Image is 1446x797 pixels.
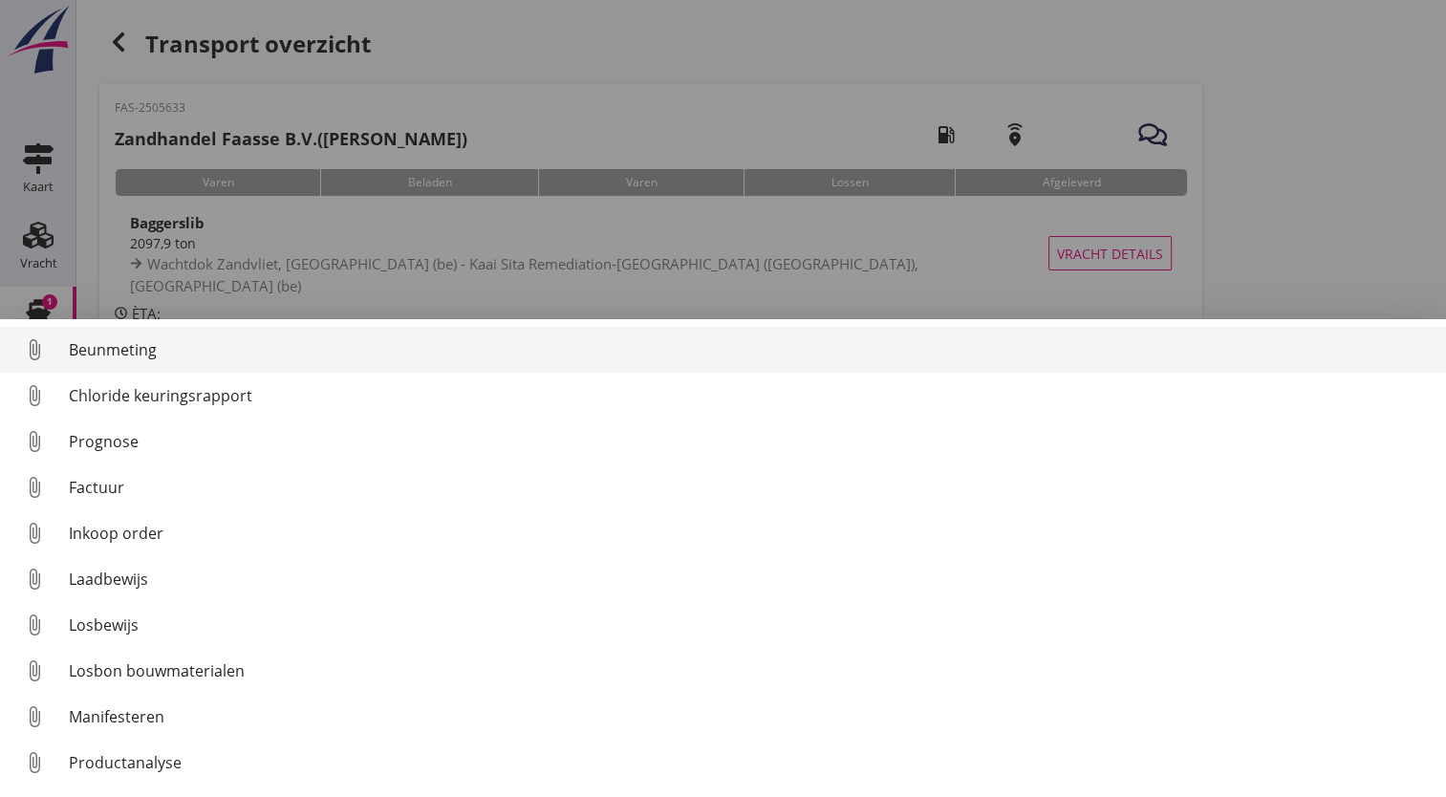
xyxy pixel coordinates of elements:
[19,334,50,365] i: attach_file
[19,518,50,549] i: attach_file
[69,384,1431,407] div: Chloride keuringsrapport
[69,705,1431,728] div: Manifesteren
[69,659,1431,682] div: Losbon bouwmaterialen
[69,522,1431,545] div: Inkoop order
[69,568,1431,591] div: Laadbewijs
[69,476,1431,499] div: Factuur
[69,338,1431,361] div: Beunmeting
[19,747,50,778] i: attach_file
[19,472,50,503] i: attach_file
[19,610,50,640] i: attach_file
[19,426,50,457] i: attach_file
[19,380,50,411] i: attach_file
[69,430,1431,453] div: Prognose
[19,564,50,594] i: attach_file
[19,701,50,732] i: attach_file
[69,751,1431,774] div: Productanalyse
[19,656,50,686] i: attach_file
[69,614,1431,636] div: Losbewijs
